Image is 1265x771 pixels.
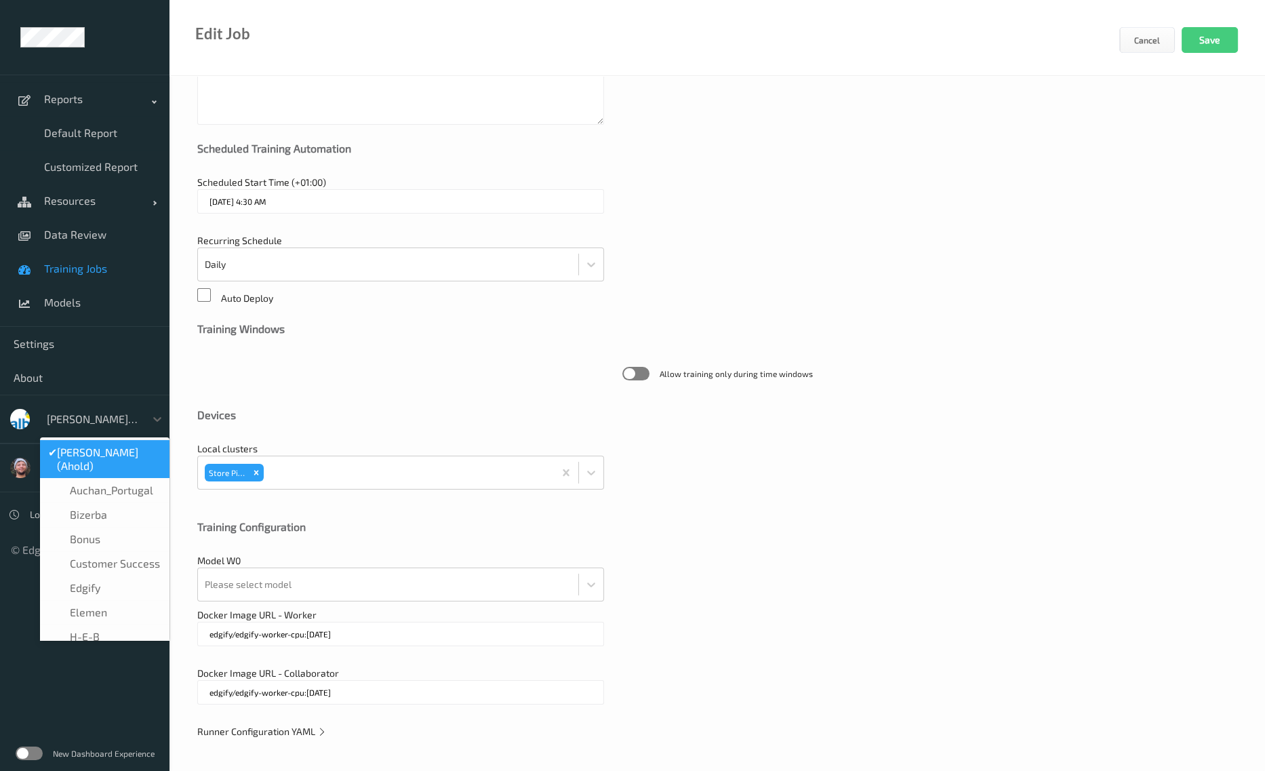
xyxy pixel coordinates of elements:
[197,322,1237,336] div: Training Windows
[195,27,250,41] div: Edit Job
[197,408,1237,422] div: Devices
[197,443,258,454] span: Local clusters
[197,520,1237,534] div: Training Configuration
[1119,27,1175,53] button: Cancel
[197,555,241,566] span: Model W0
[197,176,326,188] span: Scheduled Start Time (+01:00)
[197,142,1237,155] div: Scheduled Training Automation
[1182,27,1238,53] button: Save
[221,292,273,304] span: Auto Deploy
[197,235,282,246] span: Recurring Schedule
[197,667,339,679] span: Docker Image URL - Collaborator
[197,726,327,737] span: Runner Configuration YAML
[249,464,264,481] div: Remove Store Pilot
[205,464,249,481] div: Store Pilot
[197,609,317,620] span: Docker Image URL - Worker
[660,367,813,380] span: Allow training only during time windows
